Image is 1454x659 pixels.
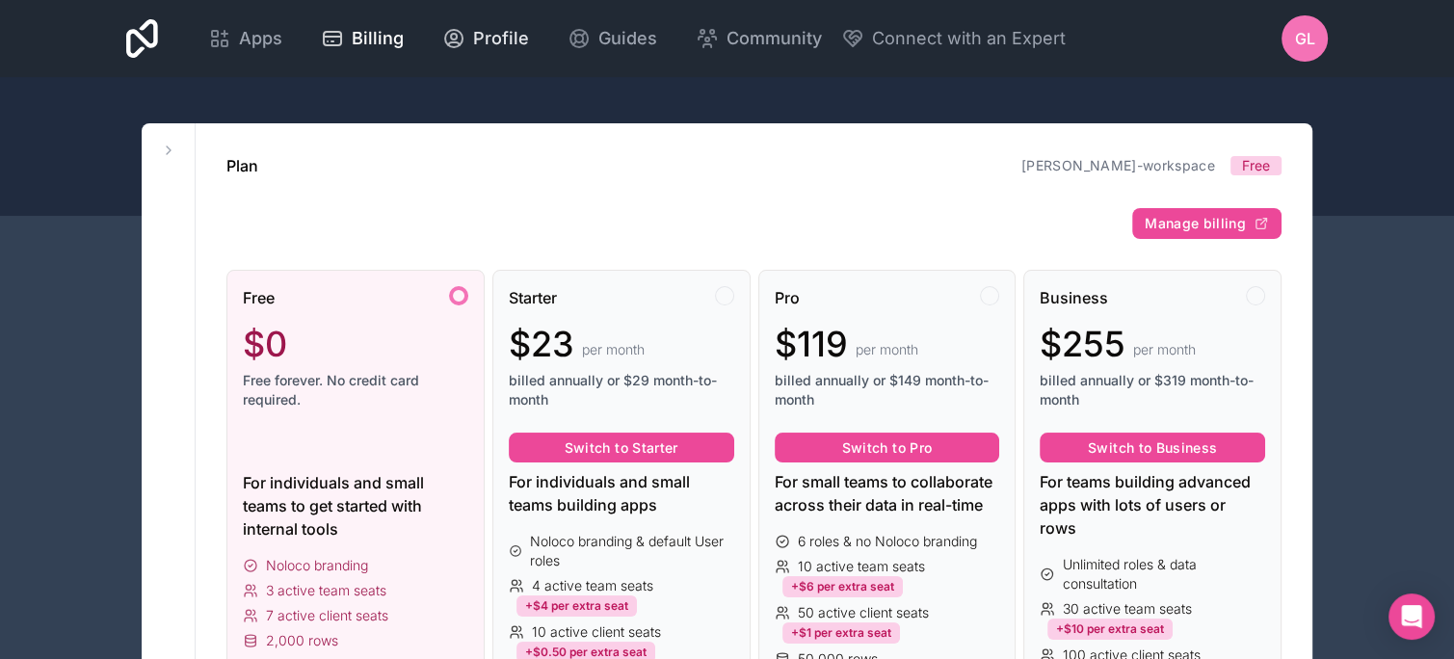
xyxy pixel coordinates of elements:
[532,622,661,642] span: 10 active client seats
[1063,555,1265,593] span: Unlimited roles & data consultation
[1040,371,1265,409] span: billed annually or $319 month-to-month
[798,532,977,551] span: 6 roles & no Noloco branding
[552,17,673,60] a: Guides
[1021,157,1215,173] a: [PERSON_NAME]-workspace
[1040,470,1265,540] div: For teams building advanced apps with lots of users or rows
[1132,208,1282,239] button: Manage billing
[509,325,574,363] span: $23
[598,25,657,52] span: Guides
[266,606,388,625] span: 7 active client seats
[1388,593,1435,640] div: Open Intercom Messenger
[243,471,468,540] div: For individuals and small teams to get started with internal tools
[1047,619,1173,640] div: +$10 per extra seat
[1145,215,1246,232] span: Manage billing
[243,286,275,309] span: Free
[727,25,822,52] span: Community
[532,576,653,595] span: 4 active team seats
[305,17,419,60] a: Billing
[775,433,1000,463] button: Switch to Pro
[782,622,900,644] div: +$1 per extra seat
[782,576,903,597] div: +$6 per extra seat
[509,433,734,463] button: Switch to Starter
[775,371,1000,409] span: billed annually or $149 month-to-month
[509,371,734,409] span: billed annually or $29 month-to-month
[872,25,1066,52] span: Connect with an Expert
[1040,286,1108,309] span: Business
[226,154,258,177] h1: Plan
[193,17,298,60] a: Apps
[530,532,733,570] span: Noloco branding & default User roles
[775,470,1000,516] div: For small teams to collaborate across their data in real-time
[516,595,637,617] div: +$4 per extra seat
[239,25,282,52] span: Apps
[473,25,529,52] span: Profile
[775,325,848,363] span: $119
[509,470,734,516] div: For individuals and small teams building apps
[1133,340,1196,359] span: per month
[1040,433,1265,463] button: Switch to Business
[798,557,925,576] span: 10 active team seats
[856,340,918,359] span: per month
[427,17,544,60] a: Profile
[775,286,800,309] span: Pro
[1295,27,1315,50] span: GL
[1063,599,1192,619] span: 30 active team seats
[266,556,368,575] span: Noloco branding
[680,17,837,60] a: Community
[266,581,386,600] span: 3 active team seats
[352,25,404,52] span: Billing
[841,25,1066,52] button: Connect with an Expert
[509,286,557,309] span: Starter
[266,631,338,650] span: 2,000 rows
[1242,156,1270,175] span: Free
[798,603,929,622] span: 50 active client seats
[243,371,468,409] span: Free forever. No credit card required.
[243,325,287,363] span: $0
[1040,325,1125,363] span: $255
[582,340,645,359] span: per month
